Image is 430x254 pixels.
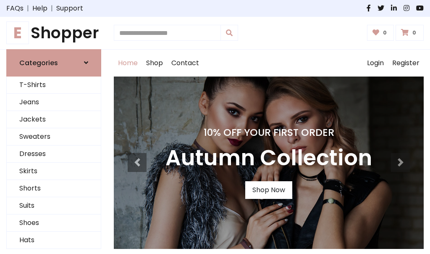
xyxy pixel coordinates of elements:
[7,146,101,163] a: Dresses
[7,163,101,180] a: Skirts
[19,59,58,67] h6: Categories
[165,127,372,138] h4: 10% Off Your First Order
[388,50,424,77] a: Register
[142,50,167,77] a: Shop
[7,180,101,197] a: Shorts
[367,25,394,41] a: 0
[6,24,101,42] h1: Shopper
[56,3,83,13] a: Support
[7,111,101,128] a: Jackets
[6,3,24,13] a: FAQs
[24,3,32,13] span: |
[47,3,56,13] span: |
[6,24,101,42] a: EShopper
[7,232,101,249] a: Hats
[363,50,388,77] a: Login
[7,197,101,214] a: Suits
[245,181,292,199] a: Shop Now
[114,50,142,77] a: Home
[6,49,101,77] a: Categories
[7,94,101,111] a: Jeans
[32,3,47,13] a: Help
[7,128,101,146] a: Sweaters
[7,77,101,94] a: T-Shirts
[7,214,101,232] a: Shoes
[6,21,29,44] span: E
[165,145,372,171] h3: Autumn Collection
[396,25,424,41] a: 0
[410,29,418,37] span: 0
[381,29,389,37] span: 0
[167,50,203,77] a: Contact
